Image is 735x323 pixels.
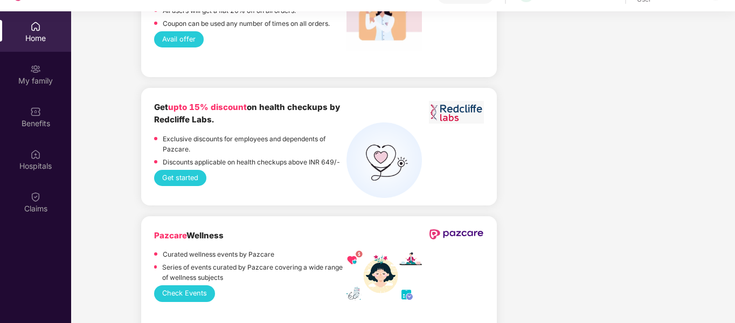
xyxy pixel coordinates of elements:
p: Curated wellness events by Pazcare [163,249,274,259]
img: Screenshot%202023-06-01%20at%2011.51.45%20AM.png [429,101,484,124]
img: svg+xml;base64,PHN2ZyBpZD0iQ2xhaW0iIHhtbG5zPSJodHRwOi8vd3d3LnczLm9yZy8yMDAwL3N2ZyIgd2lkdGg9IjIwIi... [30,191,41,202]
b: Get on health checkups by Redcliffe Labs. [154,102,340,125]
span: upto 15% discount [168,102,247,112]
img: svg+xml;base64,PHN2ZyBpZD0iQmVuZWZpdHMiIHhtbG5zPSJodHRwOi8vd3d3LnczLm9yZy8yMDAwL3N2ZyIgd2lkdGg9Ij... [30,106,41,117]
img: svg+xml;base64,PHN2ZyBpZD0iSG9zcGl0YWxzIiB4bWxucz0iaHR0cDovL3d3dy53My5vcmcvMjAwMC9zdmciIHdpZHRoPS... [30,149,41,160]
span: Pazcare [154,230,186,240]
button: Get started [154,170,206,186]
button: Avail offer [154,31,204,47]
b: Wellness [154,230,224,240]
img: wellness_mobile.png [346,251,422,302]
p: Exclusive discounts for employees and dependents of Pazcare. [163,134,346,154]
p: Coupon can be used any number of times on all orders. [163,18,330,29]
img: svg+xml;base64,PHN2ZyBpZD0iSG9tZSIgeG1sbnM9Imh0dHA6Ly93d3cudzMub3JnLzIwMDAvc3ZnIiB3aWR0aD0iMjAiIG... [30,21,41,32]
img: newPazcareLogo.svg [429,229,484,240]
button: Check Events [154,285,215,301]
img: svg+xml;base64,PHN2ZyB3aWR0aD0iMjAiIGhlaWdodD0iMjAiIHZpZXdCb3g9IjAgMCAyMCAyMCIgZmlsbD0ibm9uZSIgeG... [30,64,41,74]
img: health%20check%20(1).png [346,122,422,198]
p: Discounts applicable on health checkups above INR 649/- [163,157,341,167]
p: Series of events curated by Pazcare covering a wide range of wellness subjects [162,262,346,283]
